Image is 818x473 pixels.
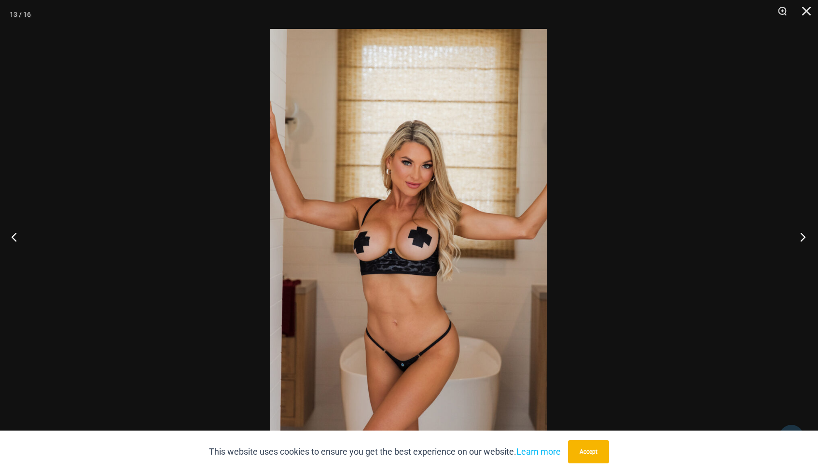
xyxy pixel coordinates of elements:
button: Accept [568,440,609,463]
img: Nights Fall Silver Leopard 1036 Bra 6516 Micro 03 [270,29,547,444]
a: Learn more [516,446,561,457]
p: This website uses cookies to ensure you get the best experience on our website. [209,445,561,459]
button: Next [782,213,818,261]
div: 13 / 16 [10,7,31,22]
